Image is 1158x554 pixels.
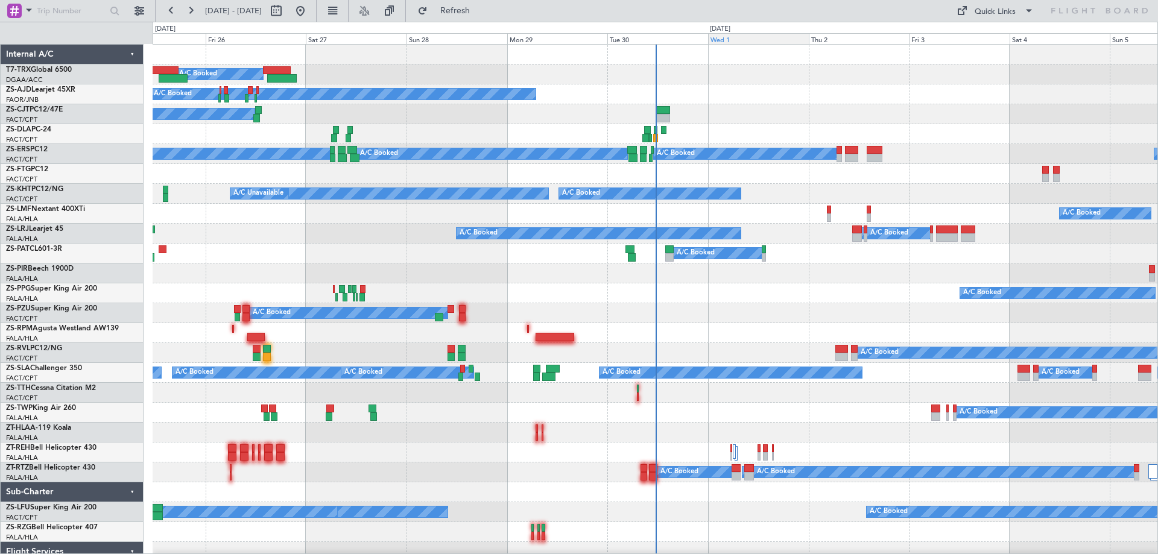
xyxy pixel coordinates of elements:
a: FALA/HLA [6,334,38,343]
span: ZS-CJT [6,106,30,113]
a: FACT/CPT [6,513,37,522]
div: Sat 27 [306,33,407,44]
div: A/C Booked [861,344,899,362]
div: Thu 25 [105,33,206,44]
div: A/C Booked [677,244,715,262]
div: [DATE] [155,24,176,34]
div: A/C Booked [660,463,698,481]
div: A/C Booked [460,224,498,242]
a: FALA/HLA [6,414,38,423]
span: ZS-PPG [6,285,31,292]
a: FALA/HLA [6,533,38,542]
a: ZS-LMFNextant 400XTi [6,206,85,213]
span: ZS-SLA [6,365,30,372]
a: ZS-ERSPC12 [6,146,48,153]
a: ZS-PZUSuper King Air 200 [6,305,97,312]
span: ZS-TTH [6,385,31,392]
span: ZS-PAT [6,245,30,253]
a: ZS-RPMAgusta Westland AW139 [6,325,119,332]
div: A/C Booked [176,364,214,382]
span: [DATE] - [DATE] [205,5,262,16]
a: FACT/CPT [6,374,37,383]
span: ZS-TWP [6,404,33,412]
span: ZT-REH [6,444,30,452]
span: ZT-HLA [6,424,30,432]
a: FACT/CPT [6,354,37,363]
a: FALA/HLA [6,235,38,244]
div: Wed 1 [708,33,809,44]
div: A/C Booked [562,184,600,203]
span: ZS-ERS [6,146,30,153]
a: FACT/CPT [6,175,37,184]
div: A/C Booked [253,304,291,322]
a: DGAA/ACC [6,75,43,84]
div: A/C Booked [757,463,795,481]
a: FACT/CPT [6,394,37,403]
span: ZS-FTG [6,166,31,173]
a: FAOR/JNB [6,95,39,104]
div: A/C Booked [1063,204,1101,222]
span: T7-TRX [6,66,31,74]
span: ZT-RTZ [6,464,29,471]
a: FALA/HLA [6,433,38,442]
a: FACT/CPT [6,155,37,164]
a: FACT/CPT [6,135,37,144]
span: Refresh [430,7,481,15]
a: FALA/HLA [6,453,38,462]
div: A/C Booked [154,85,192,103]
span: ZS-RZG [6,524,31,531]
a: FALA/HLA [6,473,38,482]
span: ZS-DLA [6,126,31,133]
a: ZS-PIRBeech 1900D [6,265,74,272]
a: FALA/HLA [6,294,38,303]
a: ZS-SLAChallenger 350 [6,365,82,372]
div: A/C Booked [960,403,998,421]
div: A/C Booked [1042,364,1080,382]
a: ZS-TWPKing Air 260 [6,404,76,412]
div: A/C Unavailable [233,184,283,203]
div: A/C Booked [870,224,908,242]
a: FACT/CPT [6,314,37,323]
div: Thu 2 [809,33,910,44]
div: A/C Booked [179,65,217,83]
div: A/C Booked [603,364,641,382]
div: Quick Links [975,6,1016,18]
button: Quick Links [951,1,1040,20]
div: Mon 29 [507,33,608,44]
span: ZS-PZU [6,305,31,312]
a: ZS-KHTPC12/NG [6,186,63,193]
a: T7-TRXGlobal 6500 [6,66,72,74]
div: Fri 3 [909,33,1010,44]
div: Sat 4 [1010,33,1110,44]
span: ZS-AJD [6,86,31,93]
a: ZS-PATCL601-3R [6,245,62,253]
div: Fri 26 [206,33,306,44]
div: Sun 28 [407,33,507,44]
a: ZS-LRJLearjet 45 [6,225,63,233]
div: A/C Booked [344,364,382,382]
a: ZT-HLAA-119 Koala [6,424,71,432]
span: ZS-KHT [6,186,31,193]
span: ZS-PIR [6,265,28,272]
input: Trip Number [37,2,106,20]
span: ZS-LFU [6,504,30,511]
a: ZS-FTGPC12 [6,166,48,173]
span: ZS-LMF [6,206,31,213]
div: A/C Booked [360,145,398,163]
a: FALA/HLA [6,274,38,283]
div: [DATE] [710,24,730,34]
div: A/C Booked [963,284,1001,302]
div: Tue 30 [607,33,708,44]
a: ZS-RVLPC12/NG [6,345,62,352]
a: ZS-TTHCessna Citation M2 [6,385,96,392]
span: ZS-LRJ [6,225,29,233]
span: ZS-RPM [6,325,33,332]
span: ZS-RVL [6,345,30,352]
div: A/C Booked [657,145,695,163]
button: Refresh [412,1,484,20]
a: ZS-DLAPC-24 [6,126,51,133]
a: ZT-RTZBell Helicopter 430 [6,464,95,471]
a: ZS-PPGSuper King Air 200 [6,285,97,292]
a: ZT-REHBell Helicopter 430 [6,444,96,452]
a: ZS-CJTPC12/47E [6,106,63,113]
